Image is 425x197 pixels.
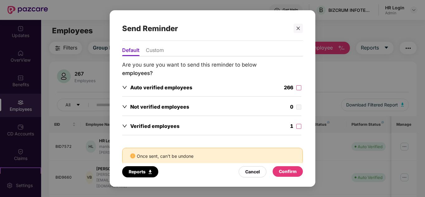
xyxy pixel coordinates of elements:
[122,104,127,109] span: down
[245,168,260,175] div: Cancel
[130,123,179,129] span: Verified employees
[149,170,152,174] img: Icon
[296,26,300,30] span: close
[122,69,303,77] div: employees?
[129,168,152,175] div: Reports
[130,153,135,158] span: info-circle
[290,104,293,110] span: 0
[122,85,127,90] span: down
[122,61,303,77] p: Are you sure you want to send this reminder to below
[279,168,297,175] div: Confirm
[284,84,293,91] span: 266
[122,16,288,41] div: Send Reminder
[130,84,192,91] span: Auto verified employees
[130,104,189,110] span: Not verified employees
[122,47,140,56] li: Default
[290,123,293,129] span: 1
[146,47,164,56] li: Custom
[122,148,303,165] div: Once sent, can’t be undone
[122,124,127,129] span: down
